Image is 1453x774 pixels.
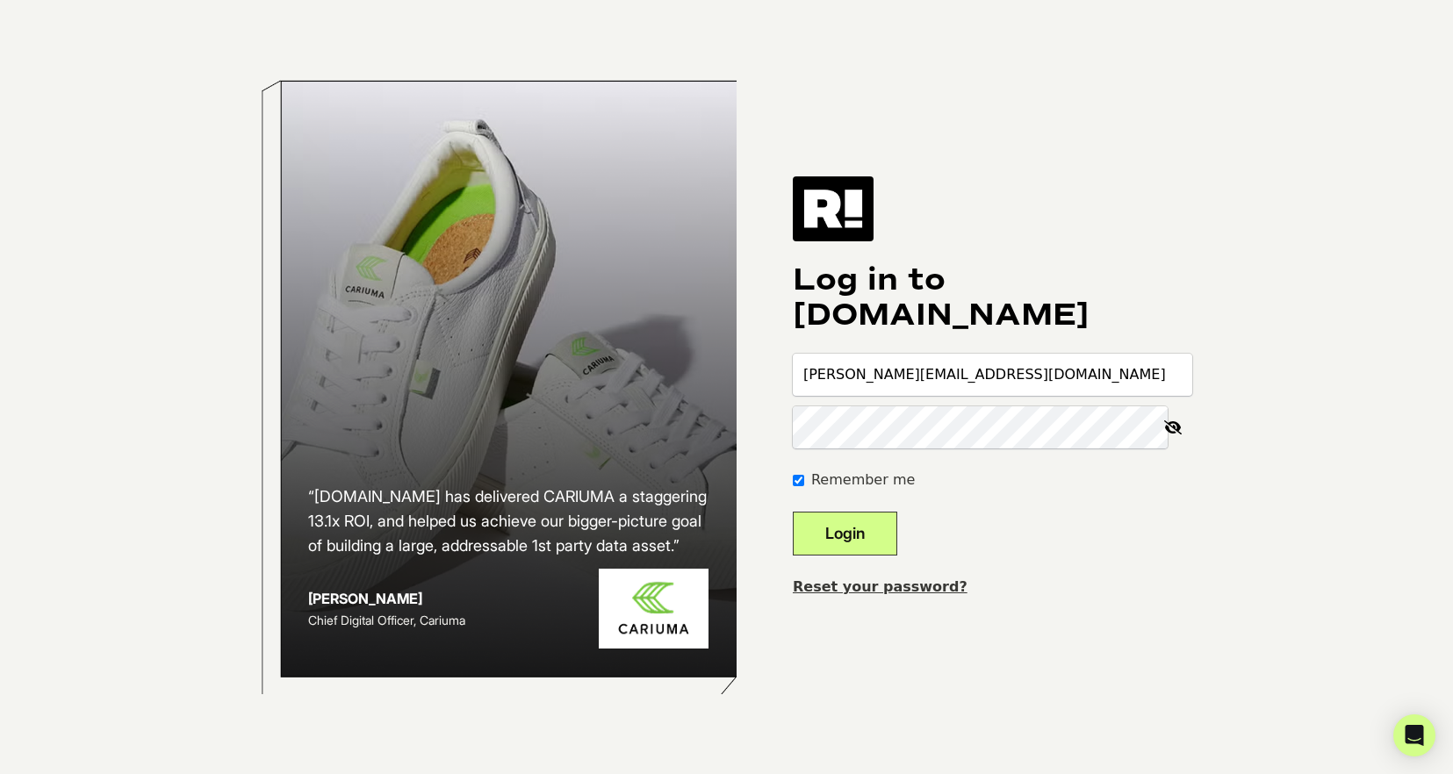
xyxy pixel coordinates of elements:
[308,484,709,558] h2: “[DOMAIN_NAME] has delivered CARIUMA a staggering 13.1x ROI, and helped us achieve our bigger-pic...
[793,176,874,241] img: Retention.com
[308,590,422,607] strong: [PERSON_NAME]
[308,613,465,627] span: Chief Digital Officer, Cariuma
[793,578,967,595] a: Reset your password?
[1393,714,1435,756] div: Open Intercom Messenger
[793,512,897,555] button: Login
[793,354,1192,396] input: Email
[811,469,915,491] label: Remember me
[599,569,709,649] img: Cariuma
[793,262,1192,333] h1: Log in to [DOMAIN_NAME]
